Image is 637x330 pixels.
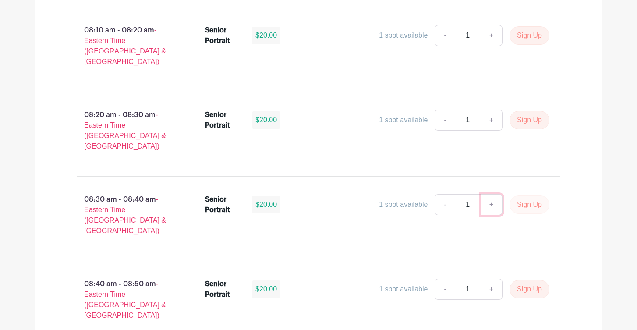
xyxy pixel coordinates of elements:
button: Sign Up [510,280,549,298]
button: Sign Up [510,195,549,214]
div: 1 spot available [379,115,428,125]
p: 08:30 am - 08:40 am [63,191,191,240]
a: + [481,279,503,300]
p: 08:10 am - 08:20 am [63,21,191,71]
div: Senior Portrait [205,25,242,46]
div: Senior Portrait [205,279,242,300]
p: 08:40 am - 08:50 am [63,275,191,324]
div: 1 spot available [379,284,428,295]
a: + [481,194,503,215]
a: + [481,110,503,131]
a: + [481,25,503,46]
a: - [435,194,455,215]
div: $20.00 [252,27,280,44]
div: $20.00 [252,196,280,213]
div: $20.00 [252,280,280,298]
button: Sign Up [510,111,549,129]
span: - Eastern Time ([GEOGRAPHIC_DATA] & [GEOGRAPHIC_DATA]) [84,26,166,65]
div: 1 spot available [379,30,428,41]
span: - Eastern Time ([GEOGRAPHIC_DATA] & [GEOGRAPHIC_DATA]) [84,111,166,150]
div: $20.00 [252,111,280,129]
button: Sign Up [510,26,549,45]
div: 1 spot available [379,199,428,210]
a: - [435,279,455,300]
a: - [435,25,455,46]
a: - [435,110,455,131]
p: 08:20 am - 08:30 am [63,106,191,155]
div: Senior Portrait [205,194,242,215]
span: - Eastern Time ([GEOGRAPHIC_DATA] & [GEOGRAPHIC_DATA]) [84,195,166,234]
span: - Eastern Time ([GEOGRAPHIC_DATA] & [GEOGRAPHIC_DATA]) [84,280,166,319]
div: Senior Portrait [205,110,242,131]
